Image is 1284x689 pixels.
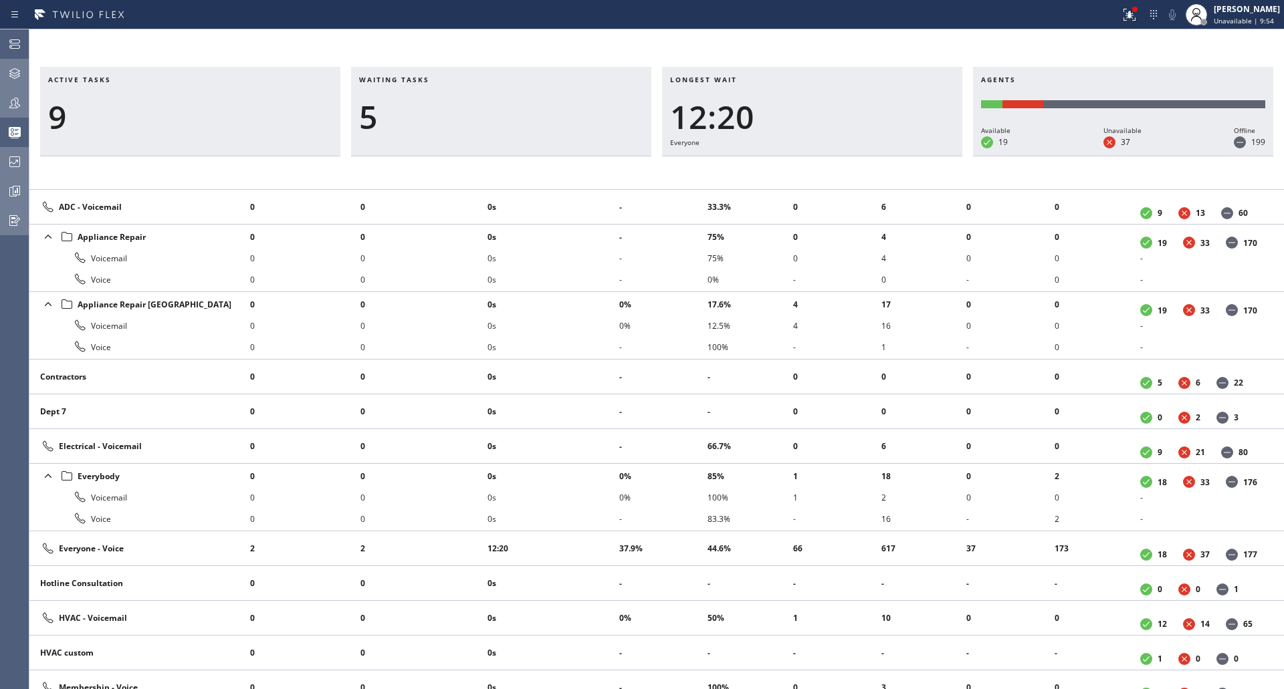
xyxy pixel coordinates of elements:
dt: Available [1140,207,1152,219]
dd: 37 [1121,136,1130,148]
li: - [619,336,708,358]
li: 0 [360,247,488,269]
li: 83.3% [708,508,793,529]
li: - [619,436,708,457]
dd: 80 [1239,446,1248,458]
span: Waiting tasks [359,75,429,84]
li: - [619,573,708,594]
li: 0s [488,465,619,487]
li: 173 [1055,538,1140,559]
li: 2 [1055,465,1140,487]
li: 0 [360,642,488,664]
li: - [1055,573,1140,594]
li: 0 [1055,293,1140,315]
li: 0s [488,642,619,664]
div: Voicemail [40,489,239,505]
li: - [966,336,1055,358]
li: 0 [250,508,360,529]
li: 0s [488,366,619,388]
button: Mute [1163,5,1182,24]
dd: 19 [1158,237,1167,249]
div: 9 [48,98,332,136]
li: 0s [488,196,619,218]
li: 0 [250,436,360,457]
dt: Offline [1216,412,1228,424]
li: 0 [250,642,360,664]
div: Unavailable [1103,124,1142,136]
li: 6 [881,196,967,218]
li: 0 [250,269,360,290]
dt: Offline [1226,618,1238,630]
li: 0s [488,508,619,529]
dt: Offline [1216,377,1228,389]
dt: Offline [1226,304,1238,316]
dt: Available [981,136,993,148]
dt: Unavailable [1183,304,1195,316]
li: 0s [488,436,619,457]
dt: Available [1140,653,1152,665]
dd: 37 [1200,549,1210,560]
dd: 170 [1243,237,1257,249]
dd: 65 [1243,618,1253,630]
li: 0 [966,247,1055,269]
li: - [966,508,1055,529]
li: 0% [619,487,708,508]
li: 0s [488,573,619,594]
dd: 0 [1196,583,1200,595]
div: HVAC - Voicemail [40,610,239,626]
li: 0 [250,247,360,269]
div: Voice [40,339,239,355]
dt: Available [1140,476,1152,488]
li: 33.3% [708,196,793,218]
li: 16 [881,508,967,529]
div: Dept 7 [40,406,239,417]
li: 0 [360,269,488,290]
dt: Available [1140,304,1152,316]
li: 0 [793,436,881,457]
dd: 176 [1243,476,1257,488]
li: 0 [881,366,967,388]
li: 0 [360,436,488,457]
dt: Offline [1226,549,1238,561]
li: 2 [1055,508,1140,529]
div: Everyone - Voice [40,541,239,557]
li: 0 [250,226,360,247]
li: - [1140,336,1268,358]
li: 0s [488,401,619,422]
dt: Unavailable [1183,618,1195,630]
dt: Available [1140,549,1152,561]
li: - [966,573,1055,594]
li: - [793,336,881,358]
li: - [881,573,967,594]
dd: 9 [1158,446,1162,458]
li: 0 [966,293,1055,315]
dt: Unavailable [1178,446,1190,458]
dd: 0 [1158,583,1162,595]
li: 0 [793,196,881,218]
li: 37 [966,538,1055,559]
dt: Offline [1221,207,1233,219]
dt: Unavailable [1178,207,1190,219]
dd: 12 [1158,618,1167,630]
li: - [966,269,1055,290]
dd: 9 [1158,207,1162,219]
li: 0 [966,607,1055,629]
dd: 2 [1196,412,1200,423]
li: - [708,366,793,388]
li: 85% [708,465,793,487]
li: 0% [708,269,793,290]
dd: 33 [1200,237,1210,249]
li: 0 [360,366,488,388]
li: 0 [1055,315,1140,336]
li: 0 [360,293,488,315]
div: Voice [40,511,239,527]
li: 1 [881,336,967,358]
li: 0 [1055,401,1140,422]
dd: 0 [1234,653,1239,664]
li: - [619,508,708,529]
dt: Offline [1216,653,1228,665]
li: 1 [793,487,881,508]
dd: 199 [1251,136,1265,148]
dd: 6 [1196,377,1200,388]
div: Voicemail [40,317,239,333]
